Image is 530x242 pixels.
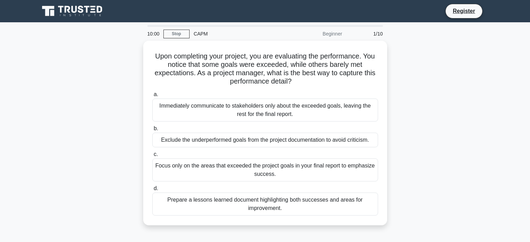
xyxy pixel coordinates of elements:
[152,99,378,122] div: Immediately communicate to stakeholders only about the exceeded goals, leaving the rest for the f...
[152,193,378,216] div: Prepare a lessons learned document highlighting both successes and areas for improvement.
[285,27,346,41] div: Beginner
[152,158,378,181] div: Focus only on the areas that exceeded the project goals in your final report to emphasize success.
[163,30,190,38] a: Stop
[154,185,158,191] span: d.
[154,91,158,97] span: a.
[152,133,378,147] div: Exclude the underperformed goals from the project documentation to avoid criticism.
[152,52,379,86] h5: Upon completing your project, you are evaluating the performance. You notice that some goals were...
[190,27,285,41] div: CAPM
[154,125,158,131] span: b.
[448,7,479,15] a: Register
[143,27,163,41] div: 10:00
[154,151,158,157] span: c.
[346,27,387,41] div: 1/10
